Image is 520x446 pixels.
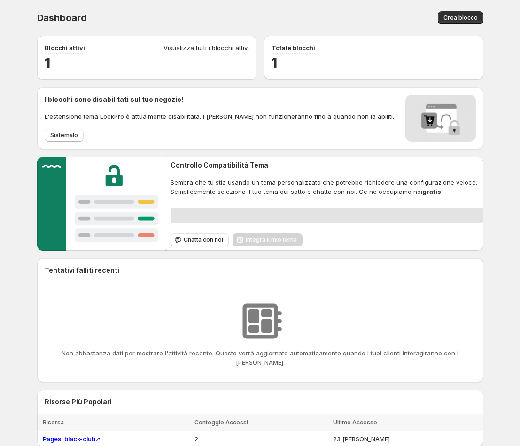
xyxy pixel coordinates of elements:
[194,419,248,426] span: Conteggio Accessi
[333,419,377,426] span: Ultimo Accesso
[45,129,84,142] button: Sistemalo
[171,177,483,196] span: Sembra che tu stia usando un tema personalizzato che potrebbe richiedere una configurazione veloc...
[52,348,468,367] p: Non abbastanza dati per mostrare l'attività recente. Questo verrà aggiornato automaticamente quan...
[37,157,167,251] img: Customer support
[333,435,390,443] span: 23 [PERSON_NAME]
[43,419,64,426] span: Risorsa
[50,131,78,139] span: Sistemalo
[405,95,476,142] img: Locks disabled
[45,54,249,72] h2: 1
[272,54,476,72] h2: 1
[45,397,476,407] h2: Risorse Più Popolari
[45,95,394,104] h2: I blocchi sono disabilitati sul tuo negozio!
[422,188,443,195] strong: gratis!
[45,266,119,275] h2: Tentativi falliti recenti
[184,236,223,244] span: Chatta con noi
[171,233,229,246] button: Chatta con noi
[37,12,87,23] span: Dashboard
[45,112,394,121] p: L'estensione tema LockPro è attualmente disabilitata. I [PERSON_NAME] non funzioneranno fino a qu...
[438,11,483,24] button: Crea blocco
[443,14,478,22] span: Crea blocco
[45,43,85,53] p: Blocchi attivi
[272,43,315,53] p: Totale blocchi
[43,435,101,443] a: Pages: black-club↗
[163,43,249,54] a: Visualizza tutti i blocchi attivi
[237,298,284,345] img: Nessuna risorsa trovata
[171,161,483,170] h2: Controllo Compatibilità Tema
